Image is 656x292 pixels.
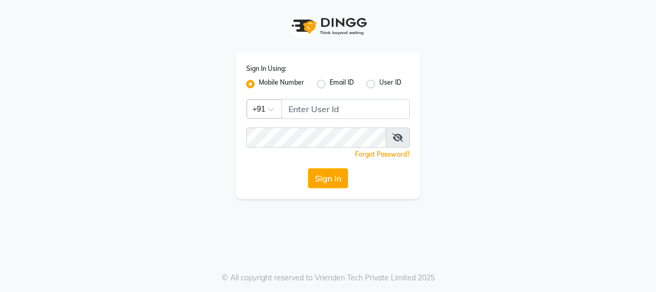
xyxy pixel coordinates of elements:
label: Email ID [330,78,354,90]
a: Forgot Password? [355,150,410,158]
label: Mobile Number [259,78,304,90]
button: Sign In [308,168,348,188]
input: Username [282,99,410,119]
img: logo1.svg [286,11,370,42]
label: User ID [379,78,401,90]
label: Sign In Using: [246,64,286,74]
input: Username [246,127,386,148]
